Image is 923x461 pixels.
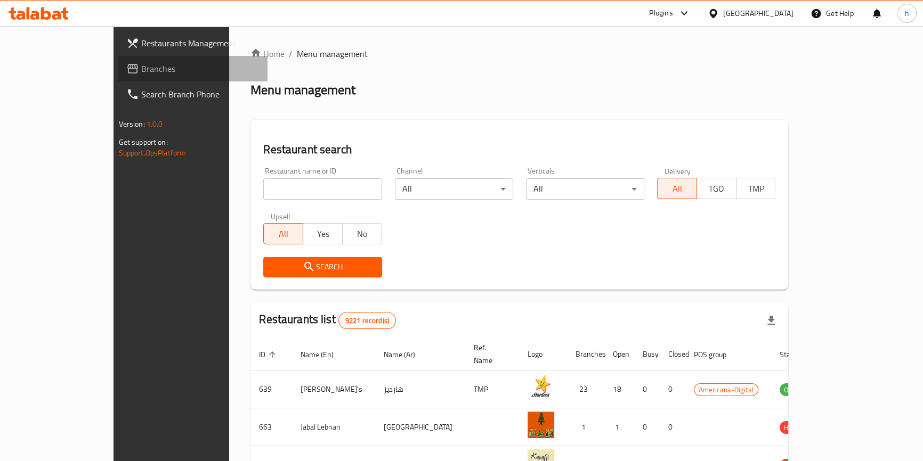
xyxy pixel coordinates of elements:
td: 1 [604,408,634,446]
div: All [395,178,513,200]
td: [PERSON_NAME]'s [292,371,375,408]
span: OPEN [780,384,806,396]
li: / [289,47,293,60]
span: Menu management [297,47,368,60]
h2: Menu management [250,81,355,98]
nav: breadcrumb [250,47,788,60]
span: HIDDEN [780,422,812,434]
span: Restaurants Management [141,37,259,50]
span: TGO [701,181,732,196]
a: Search Branch Phone [118,81,268,107]
td: 0 [660,371,685,408]
h2: Restaurants list [259,311,396,329]
span: POS group [694,348,740,361]
button: No [342,223,382,244]
button: All [657,178,697,199]
td: 663 [250,408,292,446]
span: h [905,7,909,19]
h2: Restaurant search [263,142,775,158]
span: Yes [307,226,338,242]
td: 0 [660,408,685,446]
span: 9221 record(s) [339,316,395,326]
span: Name (En) [301,348,347,361]
span: Ref. Name [474,341,506,367]
span: Americana-Digital [694,384,758,396]
button: Search [263,257,382,277]
th: Logo [519,338,567,371]
span: Version: [119,117,145,131]
th: Branches [567,338,604,371]
input: Search for restaurant name or ID.. [263,178,382,200]
td: 0 [634,371,660,408]
a: Support.OpsPlatform [119,146,187,160]
td: 18 [604,371,634,408]
td: Jabal Lebnan [292,408,375,446]
th: Busy [634,338,660,371]
button: TMP [736,178,776,199]
th: Closed [660,338,685,371]
button: Yes [303,223,343,244]
span: Branches [141,62,259,75]
div: Export file [758,308,784,333]
span: ID [259,348,279,361]
a: Restaurants Management [118,30,268,56]
button: All [263,223,303,244]
td: 23 [567,371,604,408]
td: TMP [465,371,519,408]
span: Search [272,260,373,274]
span: Status [780,348,814,361]
span: All [662,181,693,196]
img: Hardee's [528,374,554,400]
div: Plugins [649,7,673,20]
td: [GEOGRAPHIC_DATA] [375,408,465,446]
a: Home [250,47,285,60]
span: Name (Ar) [384,348,429,361]
td: 1 [567,408,604,446]
button: TGO [697,178,736,199]
span: Search Branch Phone [141,88,259,101]
td: 0 [634,408,660,446]
span: Get support on: [119,135,168,149]
th: Open [604,338,634,371]
span: TMP [741,181,772,196]
label: Delivery [665,167,691,175]
img: Jabal Lebnan [528,411,554,438]
label: Upsell [271,212,290,220]
div: Total records count [338,312,396,329]
span: No [347,226,378,242]
span: All [268,226,299,242]
div: [GEOGRAPHIC_DATA] [723,7,794,19]
div: HIDDEN [780,421,812,434]
td: 639 [250,371,292,408]
span: 1.0.0 [147,117,163,131]
div: All [526,178,644,200]
a: Branches [118,56,268,81]
td: هارديز [375,371,465,408]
